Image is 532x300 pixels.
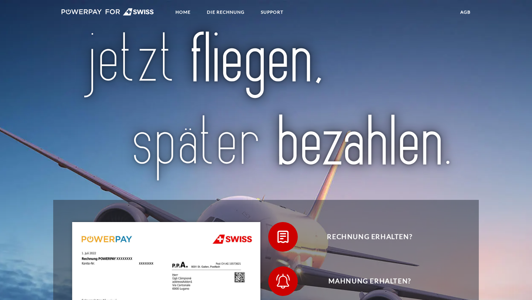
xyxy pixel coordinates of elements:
a: DIE RECHNUNG [201,6,251,19]
a: SUPPORT [255,6,290,19]
button: Mahnung erhalten? [268,266,460,296]
button: Rechnung erhalten? [268,222,460,252]
span: Rechnung erhalten? [279,222,460,252]
span: Mahnung erhalten? [279,266,460,296]
img: title-swiss_de.svg [80,30,452,184]
a: agb [454,6,477,19]
img: qb_bell.svg [274,272,292,290]
img: logo-swiss-white.svg [61,8,154,16]
img: qb_bill.svg [274,228,292,246]
a: Home [169,6,197,19]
